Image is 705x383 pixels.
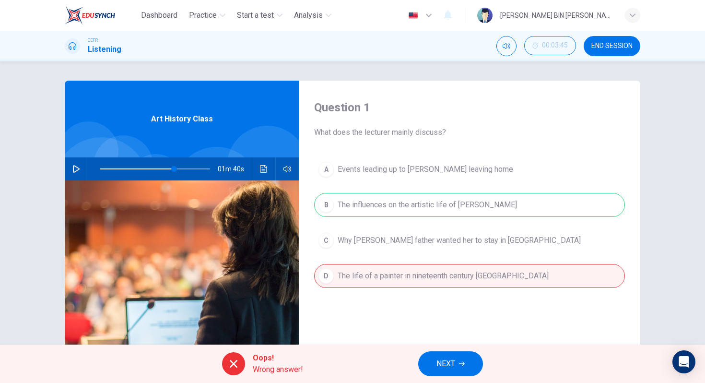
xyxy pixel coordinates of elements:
[542,42,568,49] span: 00:03:45
[88,44,121,55] h1: Listening
[524,36,576,55] button: 00:03:45
[314,100,625,115] h4: Question 1
[253,364,303,375] span: Wrong answer!
[88,37,98,44] span: CEFR
[65,6,115,25] img: EduSynch logo
[500,10,613,21] div: [PERSON_NAME] BIN [PERSON_NAME]
[294,10,323,21] span: Analysis
[407,12,419,19] img: en
[233,7,286,24] button: Start a test
[591,42,633,50] span: END SESSION
[185,7,229,24] button: Practice
[65,6,137,25] a: EduSynch logo
[477,8,493,23] img: Profile picture
[672,350,695,373] div: Open Intercom Messenger
[418,351,483,376] button: NEXT
[584,36,640,56] button: END SESSION
[314,127,625,138] span: What does the lecturer mainly discuss?
[436,357,455,371] span: NEXT
[256,157,271,180] button: Click to see the audio transcription
[253,352,303,364] span: Oops!
[141,10,177,21] span: Dashboard
[137,7,181,24] button: Dashboard
[524,36,576,56] div: Hide
[290,7,335,24] button: Analysis
[189,10,217,21] span: Practice
[237,10,274,21] span: Start a test
[218,157,252,180] span: 01m 40s
[151,113,213,125] span: Art History Class
[496,36,517,56] div: Mute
